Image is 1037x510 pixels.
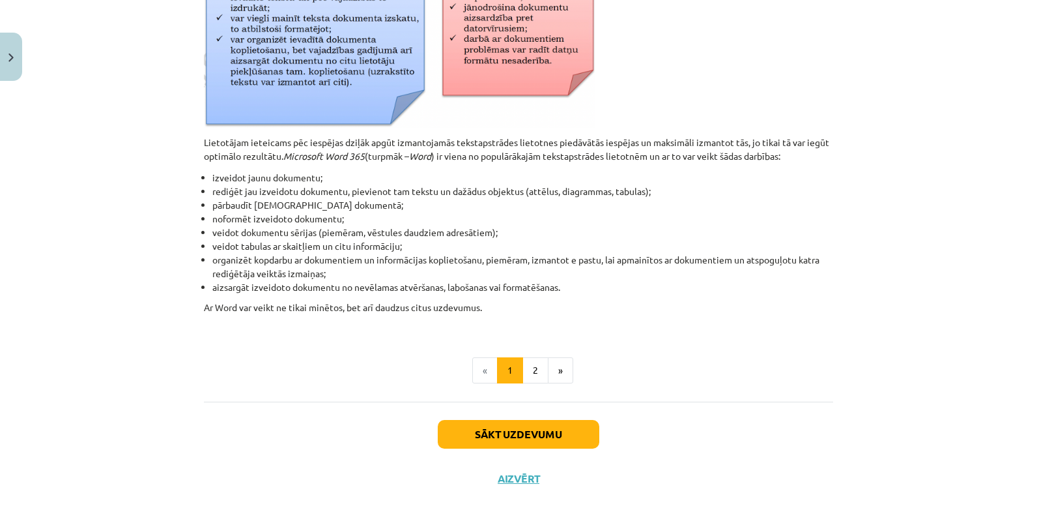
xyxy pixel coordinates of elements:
[522,357,548,383] button: 2
[212,226,833,239] li: veidot dokumentu sērijas (piemēram, vēstules daudziem adresātiem);
[212,212,833,226] li: noformēt izveidoto dokumentu;
[212,253,833,280] li: organizēt kopdarbu ar dokumentiem un informācijas koplietošanu, piemēram, izmantot e pastu, lai a...
[409,150,431,162] i: Word
[204,136,833,163] p: Lietotājam ieteicams pēc iespējas dziļāk apgūt izmantojamās tekstapstrādes lietotnes piedāvātās i...
[212,185,833,198] li: rediģēt jau izveidotu dokumentu, pievienot tam tekstu un dažādus objektus (attēlus, diagrammas, t...
[212,171,833,185] li: izveidot jaunu dokumentu;
[212,239,833,253] li: veidot tabulas ar skaitļiem un citu informāciju;
[212,198,833,212] li: pārbaudīt [DEMOGRAPHIC_DATA] dokumentā;
[204,301,833,328] p: Ar Word var veikt ne tikai minētos, bet arī daudzus citus uzdevumus.
[212,280,833,294] li: aizsargāt izveidoto dokumentu no nevēlamas atvēršanas, labošanas vai formatēšanas.
[8,53,14,62] img: icon-close-lesson-0947bae3869378f0d4975bcd49f059093ad1ed9edebbc8119c70593378902aed.svg
[204,357,833,383] nav: Page navigation example
[438,420,599,449] button: Sākt uzdevumu
[494,472,543,485] button: Aizvērt
[548,357,573,383] button: »
[497,357,523,383] button: 1
[283,150,365,162] i: Microsoft Word 365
